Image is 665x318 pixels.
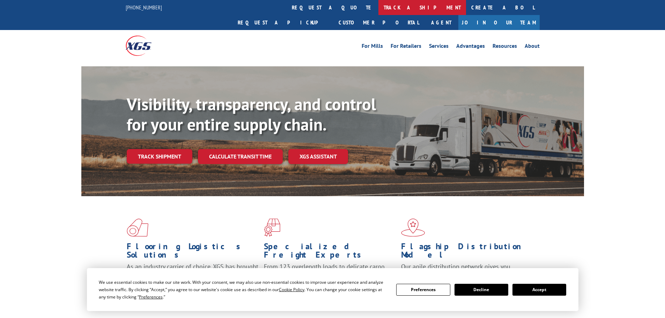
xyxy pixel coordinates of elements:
a: Track shipment [127,149,192,164]
a: For Mills [362,43,383,51]
a: XGS ASSISTANT [288,149,348,164]
a: Resources [493,43,517,51]
button: Accept [512,284,566,296]
a: Advantages [456,43,485,51]
span: As an industry carrier of choice, XGS has brought innovation and dedication to flooring logistics... [127,262,258,287]
b: Visibility, transparency, and control for your entire supply chain. [127,93,376,135]
a: Join Our Team [458,15,540,30]
img: xgs-icon-total-supply-chain-intelligence-red [127,219,148,237]
a: [PHONE_NUMBER] [126,4,162,11]
img: xgs-icon-focused-on-flooring-red [264,219,280,237]
a: Customer Portal [333,15,424,30]
h1: Flooring Logistics Solutions [127,242,259,262]
span: Cookie Policy [279,287,304,293]
a: Services [429,43,449,51]
a: Calculate transit time [198,149,283,164]
button: Decline [455,284,508,296]
h1: Flagship Distribution Model [401,242,533,262]
a: Request a pickup [232,15,333,30]
h1: Specialized Freight Experts [264,242,396,262]
a: Agent [424,15,458,30]
div: We use essential cookies to make our site work. With your consent, we may also use non-essential ... [99,279,388,301]
span: Our agile distribution network gives you nationwide inventory management on demand. [401,262,530,279]
a: For Retailers [391,43,421,51]
img: xgs-icon-flagship-distribution-model-red [401,219,425,237]
span: Preferences [139,294,163,300]
div: Cookie Consent Prompt [87,268,578,311]
button: Preferences [396,284,450,296]
a: About [525,43,540,51]
p: From 123 overlength loads to delicate cargo, our experienced staff knows the best way to move you... [264,262,396,294]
